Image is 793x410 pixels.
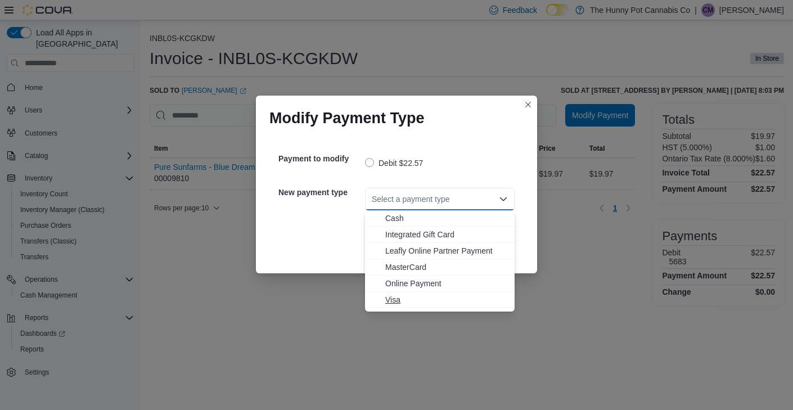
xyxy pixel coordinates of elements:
[365,276,515,292] button: Online Payment
[278,147,363,170] h5: Payment to modify
[385,213,508,224] span: Cash
[269,109,425,127] h1: Modify Payment Type
[365,227,515,243] button: Integrated Gift Card
[365,210,515,227] button: Cash
[365,292,515,308] button: Visa
[499,195,508,204] button: Close list of options
[372,192,373,206] input: Accessible screen reader label
[385,245,508,256] span: Leafly Online Partner Payment
[385,294,508,305] span: Visa
[365,156,423,170] label: Debit $22.57
[521,98,535,111] button: Closes this modal window
[365,243,515,259] button: Leafly Online Partner Payment
[365,210,515,308] div: Choose from the following options
[385,262,508,273] span: MasterCard
[385,229,508,240] span: Integrated Gift Card
[385,278,508,289] span: Online Payment
[365,259,515,276] button: MasterCard
[278,181,363,204] h5: New payment type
